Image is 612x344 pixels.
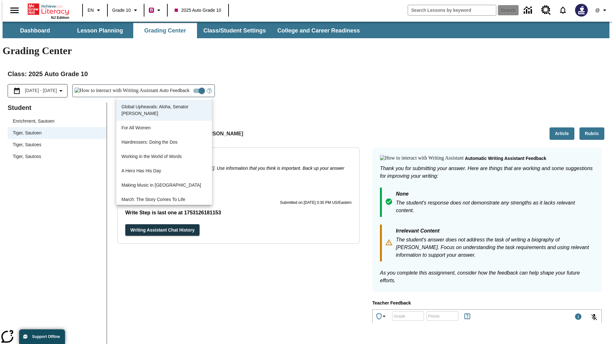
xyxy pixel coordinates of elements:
body: Type your response here. [3,5,93,11]
p: For All Women [121,125,207,131]
p: Making Music in [GEOGRAPHIC_DATA] [121,182,207,189]
p: Working in the World of Words [121,153,207,160]
p: Hairdressers: Doing the Dos [121,139,207,146]
p: A Hero Has His Day [121,168,207,174]
p: March: The Story Comes To Life [121,196,207,203]
p: Global Upheavals: Aloha, Senator [PERSON_NAME] [121,104,207,117]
